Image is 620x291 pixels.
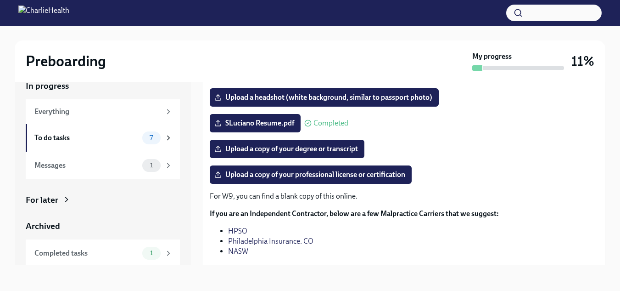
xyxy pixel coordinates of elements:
span: 7 [144,134,158,141]
h2: Preboarding [26,52,106,70]
span: Upload a copy of your degree or transcript [216,144,358,154]
span: 1 [145,250,158,257]
label: Upload a copy of your degree or transcript [210,140,364,158]
span: Upload a copy of your professional license or certification [216,170,405,179]
a: Archived [26,220,180,232]
strong: My progress [472,51,512,62]
div: To do tasks [34,133,139,143]
a: In progress [26,80,180,92]
p: For W9, you can find a blank copy of this online. [210,191,598,201]
span: Completed [313,120,348,127]
h3: 11% [571,53,594,69]
a: Completed tasks1 [26,240,180,267]
strong: Please ensure your policy has limits of $1 million to $3 million [212,264,404,273]
div: Everything [34,107,161,117]
label: SLuciano Resume.pdf [210,114,301,132]
label: Upload a headshot (white background, similar to passport photo) [210,88,439,107]
a: Everything [26,99,180,124]
strong: If you are an Independent Contractor, below are a few Malpractice Carriers that we suggest: [210,209,499,218]
a: For later [26,194,180,206]
span: Upload a headshot (white background, similar to passport photo) [216,93,432,102]
div: Completed tasks [34,248,139,258]
span: 1 [145,162,158,169]
a: Messages1 [26,152,180,179]
label: Upload a copy of your professional license or certification [210,165,412,184]
span: SLuciano Resume.pdf [216,119,294,128]
a: NASW [228,247,248,256]
div: For later [26,194,58,206]
a: To do tasks7 [26,124,180,152]
a: Philadelphia Insurance. CO [228,237,313,245]
div: Messages [34,160,139,171]
a: HPSO [228,227,247,235]
img: CharlieHealth [18,6,69,20]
